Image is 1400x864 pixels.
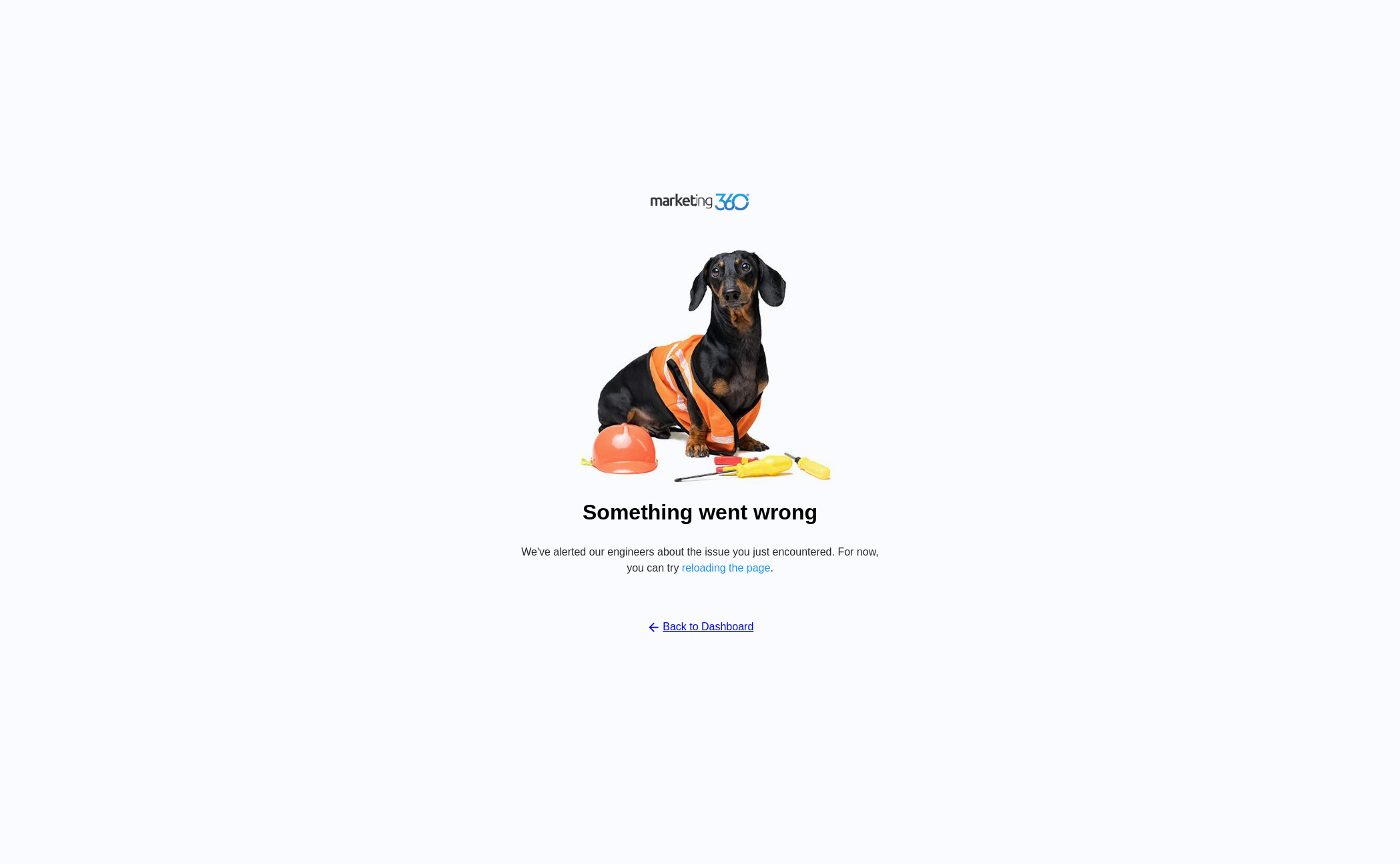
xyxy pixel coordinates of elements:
[650,190,750,214] img: Marketing 360
[500,242,900,491] img: Oops
[647,619,754,635] a: Back to Dashboard
[583,496,817,528] h1: Something went wrong
[513,544,887,576] p: We've alerted our engineers about the issue you just encountered. For now, you can try .
[682,562,771,574] button: reloading the page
